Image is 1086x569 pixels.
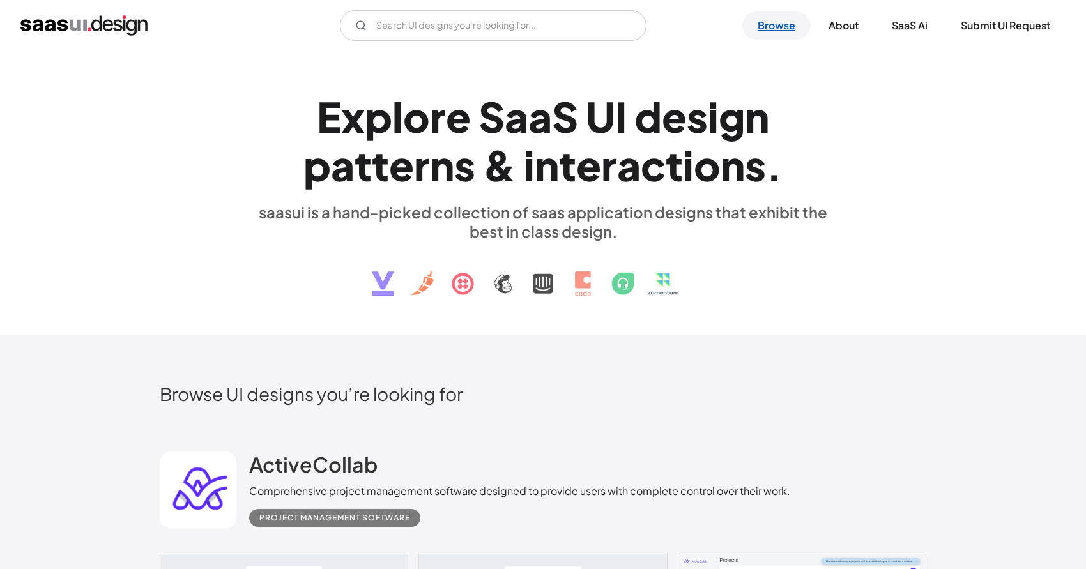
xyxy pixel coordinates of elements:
div: a [331,140,355,190]
div: Project Management Software [259,510,410,526]
div: S [552,92,578,141]
div: t [355,140,372,190]
div: t [559,140,576,190]
h2: ActiveCollab [249,451,378,477]
div: o [694,140,721,190]
div: t [372,140,389,190]
h2: Browse UI designs you’re looking for [160,383,926,405]
div: e [446,92,471,141]
div: i [708,92,719,141]
a: Browse [742,11,811,40]
div: n [430,140,454,190]
div: i [683,140,694,190]
form: Email Form [340,10,646,41]
img: text, icon, saas logo [349,241,737,307]
div: & [483,140,516,190]
div: e [576,140,601,190]
div: s [687,92,708,141]
div: I [615,92,627,141]
div: e [389,140,414,190]
div: o [403,92,430,141]
div: . [766,140,783,190]
div: a [528,92,552,141]
div: g [719,92,745,141]
div: r [414,140,430,190]
div: n [745,92,769,141]
div: t [666,140,683,190]
a: home [20,15,148,36]
div: s [454,140,475,190]
div: a [617,140,641,190]
div: n [721,140,745,190]
a: Submit UI Request [945,11,1066,40]
div: l [392,92,403,141]
div: E [317,92,341,141]
div: r [601,140,617,190]
div: a [505,92,528,141]
div: S [478,92,505,141]
div: d [634,92,662,141]
div: U [586,92,615,141]
div: p [365,92,392,141]
div: s [745,140,766,190]
div: c [641,140,666,190]
div: Comprehensive project management software designed to provide users with complete control over th... [249,483,790,499]
div: saasui is a hand-picked collection of saas application designs that exhibit the best in class des... [249,202,837,241]
h1: Explore SaaS UI design patterns & interactions. [249,92,837,190]
a: SaaS Ai [876,11,943,40]
div: n [535,140,559,190]
input: Search UI designs you're looking for... [340,10,646,41]
a: About [813,11,874,40]
div: i [524,140,535,190]
div: p [303,140,331,190]
div: r [430,92,446,141]
a: ActiveCollab [249,451,378,483]
div: e [662,92,687,141]
div: x [341,92,365,141]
